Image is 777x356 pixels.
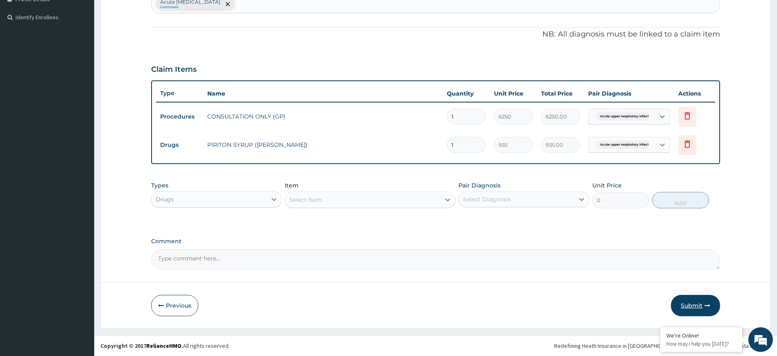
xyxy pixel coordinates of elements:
textarea: Type your message and hit 'Enter' [4,224,156,253]
td: PIRITON SYRUP ([PERSON_NAME]) [203,137,443,153]
label: Types [151,182,168,189]
div: Select Diagnosis [463,195,511,203]
div: We're Online! [666,332,736,339]
button: Add [652,192,709,208]
label: Item [285,181,299,189]
th: Unit Price [490,85,537,102]
td: Procedures [156,109,203,124]
label: Comment [151,238,720,245]
div: Select Item [289,196,322,204]
small: Confirmed [160,5,220,9]
label: Pair Diagnosis [458,181,501,189]
td: Drugs [156,137,203,153]
th: Type [156,86,203,101]
button: Previous [151,295,198,316]
div: Redefining Heath Insurance in [GEOGRAPHIC_DATA] using Telemedicine and Data Science! [554,342,771,350]
th: Pair Diagnosis [584,85,674,102]
th: Quantity [443,85,490,102]
span: Acute upper respiratory infect... [596,112,655,121]
span: remove selection option [224,0,231,8]
td: CONSULTATION ONLY (GP) [203,108,443,125]
th: Actions [674,85,715,102]
p: NB: All diagnosis must be linked to a claim item [151,29,720,40]
footer: All rights reserved. [94,335,777,356]
strong: Copyright © 2017 . [100,342,183,349]
a: RelianceHMO [146,342,181,349]
div: Minimize live chat window [134,4,154,24]
div: Chat with us now [43,46,138,57]
span: We're online! [48,103,113,186]
label: Unit Price [592,181,622,189]
div: Drugs [156,195,174,203]
p: How may I help you today? [666,340,736,347]
span: Acute upper respiratory infect... [596,141,655,149]
h3: Claim Items [151,65,197,74]
th: Name [203,85,443,102]
img: d_794563401_company_1708531726252_794563401 [15,41,33,62]
th: Total Price [537,85,584,102]
button: Submit [671,295,720,316]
